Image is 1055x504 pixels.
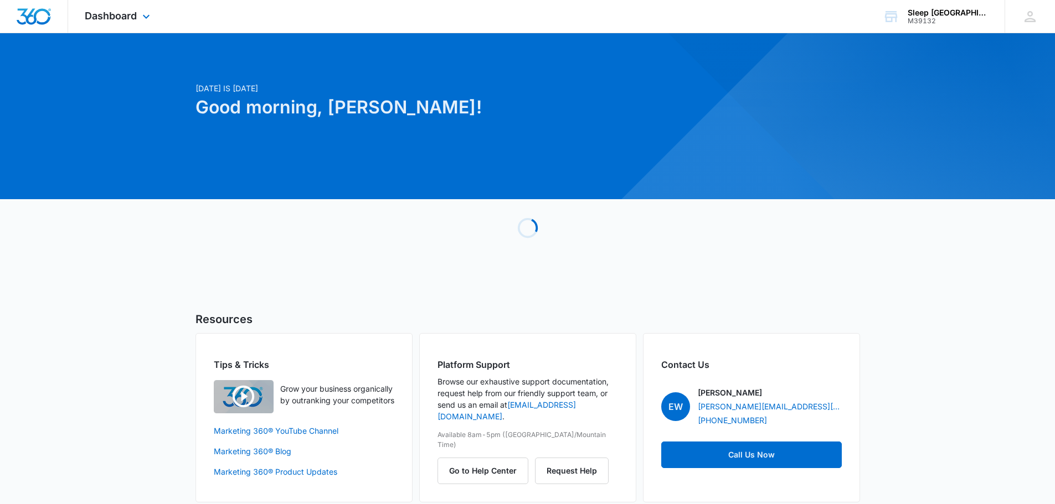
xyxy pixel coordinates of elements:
a: Call Us Now [661,441,842,468]
div: account name [908,8,989,17]
span: Dashboard [85,10,137,22]
p: Browse our exhaustive support documentation, request help from our friendly support team, or send... [438,376,618,422]
img: Quick Overview Video [214,380,274,413]
p: Grow your business organically by outranking your competitors [280,383,394,406]
a: Marketing 360® Blog [214,445,394,457]
h1: Good morning, [PERSON_NAME]! [195,94,634,121]
div: account id [908,17,989,25]
p: [DATE] is [DATE] [195,82,634,94]
a: Go to Help Center [438,466,535,475]
span: EW [661,392,690,421]
h5: Resources [195,311,860,328]
a: Marketing 360® Product Updates [214,466,394,477]
a: Marketing 360® YouTube Channel [214,425,394,437]
a: [PHONE_NUMBER] [698,414,767,426]
a: [PERSON_NAME][EMAIL_ADDRESS][PERSON_NAME][DOMAIN_NAME] [698,401,842,412]
button: Request Help [535,458,609,484]
h2: Contact Us [661,358,842,371]
a: Request Help [535,466,609,475]
h2: Tips & Tricks [214,358,394,371]
button: Go to Help Center [438,458,528,484]
h2: Platform Support [438,358,618,371]
p: Available 8am-5pm ([GEOGRAPHIC_DATA]/Mountain Time) [438,430,618,450]
p: [PERSON_NAME] [698,387,762,398]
